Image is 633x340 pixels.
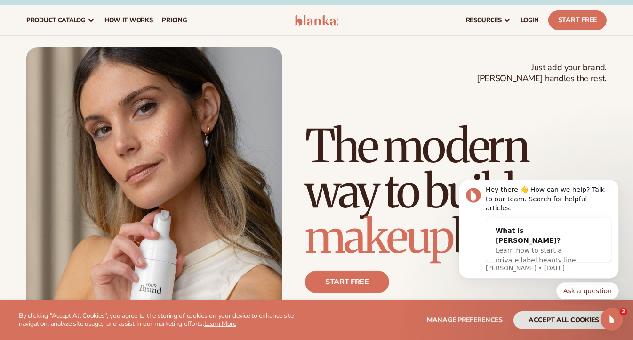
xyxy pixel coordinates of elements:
[51,66,131,93] span: Learn how to start a private label beauty line with [PERSON_NAME]
[466,17,502,24] span: resources
[521,17,539,24] span: LOGIN
[305,271,389,293] a: Start free
[41,5,167,33] div: Hey there 👋 How can we help? Talk to our team. Search for helpful articles.
[26,17,86,24] span: product catalog
[41,38,148,102] div: What is [PERSON_NAME]?Learn how to start a private label beauty line with [PERSON_NAME]
[295,15,339,26] img: logo
[477,62,607,84] span: Just add your brand. [PERSON_NAME] handles the rest.
[204,319,236,328] a: Learn More
[305,124,607,259] h1: The modern way to build a brand
[19,312,312,328] p: By clicking "Accept All Cookies", you agree to the storing of cookies on your device to enhance s...
[445,181,633,305] iframe: Intercom notifications message
[51,45,138,65] div: What is [PERSON_NAME]?
[22,5,100,35] a: product catalog
[461,5,516,35] a: resources
[157,5,192,35] a: pricing
[41,5,167,82] div: Message content
[305,208,453,265] span: makeup
[427,311,503,329] button: Manage preferences
[620,308,627,315] span: 2
[21,7,36,22] img: Profile image for Lee
[41,83,167,92] p: Message from Lee, sent 2w ago
[513,311,614,329] button: accept all cookies
[104,17,153,24] span: How It Works
[548,10,607,30] a: Start Free
[162,17,187,24] span: pricing
[427,315,503,324] span: Manage preferences
[516,5,544,35] a: LOGIN
[112,102,174,119] button: Quick reply: Ask a question
[100,5,158,35] a: How It Works
[601,308,623,331] iframe: Intercom live chat
[14,102,174,119] div: Quick reply options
